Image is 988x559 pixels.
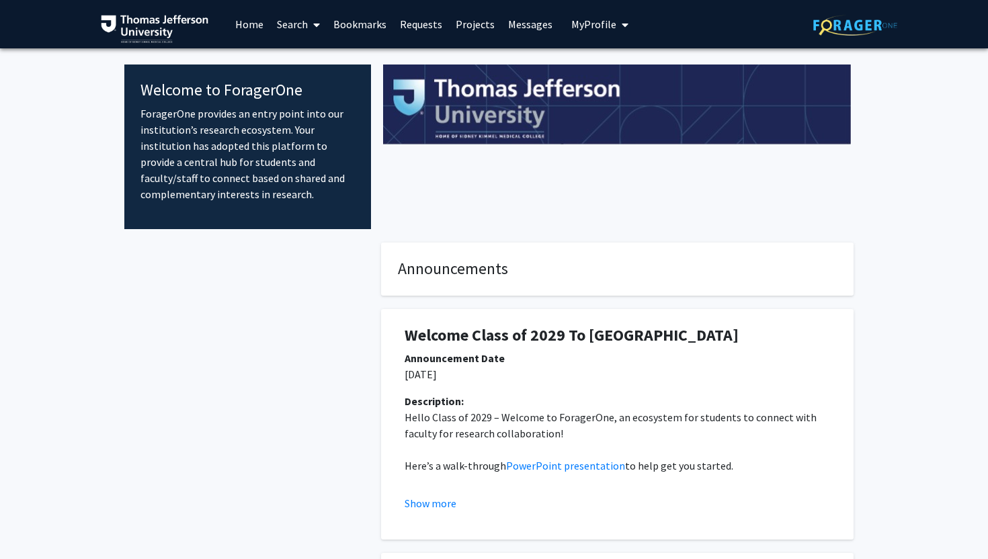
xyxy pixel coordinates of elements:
button: Show more [405,495,456,511]
h1: Welcome Class of 2029 To [GEOGRAPHIC_DATA] [405,326,830,345]
p: Here’s a walk-through to help get you started. [405,458,830,474]
img: Cover Image [383,64,852,145]
a: Requests [393,1,449,48]
p: Hello Class of 2029 – Welcome to ForagerOne, an ecosystem for students to connect with faculty fo... [405,409,830,441]
a: Home [229,1,270,48]
iframe: Chat [10,499,57,549]
div: Announcement Date [405,350,830,366]
p: ForagerOne provides an entry point into our institution’s research ecosystem. Your institution ha... [140,105,355,202]
h4: Announcements [398,259,837,279]
a: Projects [449,1,501,48]
img: Thomas Jefferson University Logo [101,15,208,43]
img: ForagerOne Logo [813,15,897,36]
h4: Welcome to ForagerOne [140,81,355,100]
a: Search [270,1,327,48]
p: [DATE] [405,366,830,382]
a: PowerPoint presentation [506,459,625,472]
a: Messages [501,1,559,48]
a: Bookmarks [327,1,393,48]
span: My Profile [571,17,616,31]
div: Description: [405,393,830,409]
